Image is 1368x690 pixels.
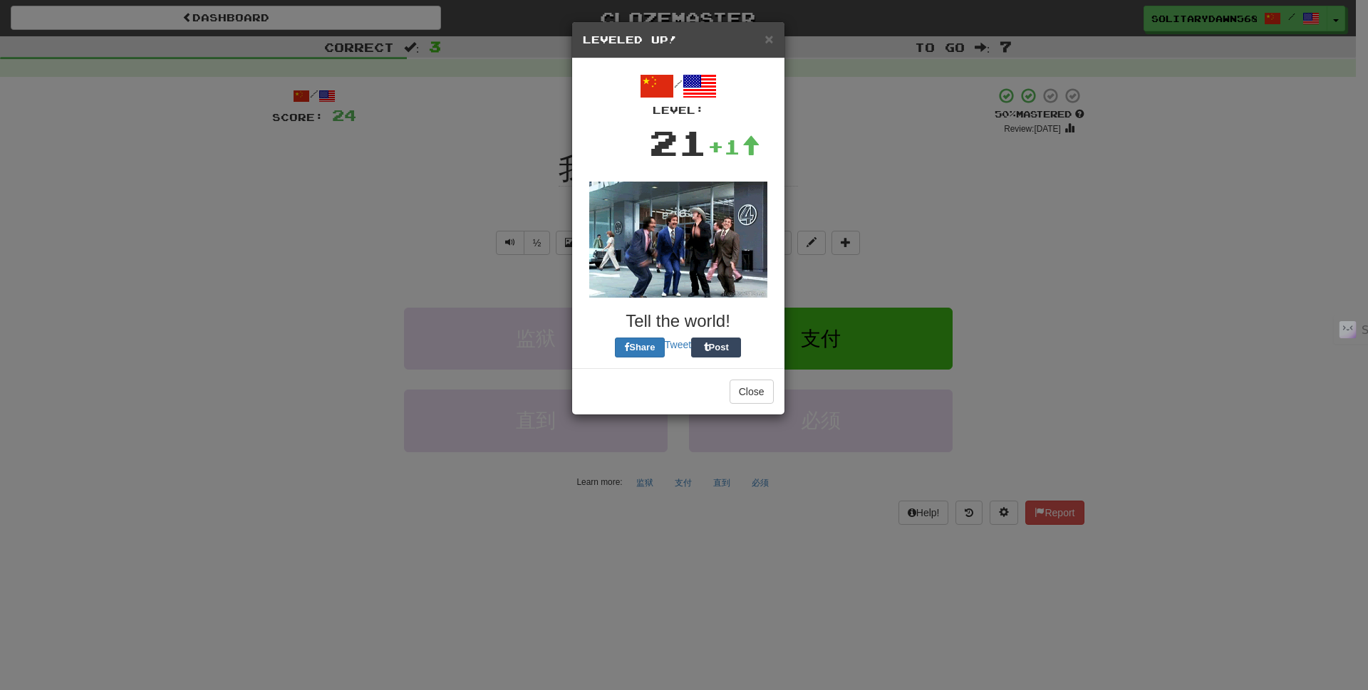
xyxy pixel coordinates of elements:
[730,380,774,404] button: Close
[708,132,760,161] div: +1
[691,338,741,357] button: Post
[765,31,773,46] button: Close
[589,182,767,298] img: anchorman-0f45bd94e4bc77b3e4009f63bd0ea52a2253b4c1438f2773e23d74ae24afd04f.gif
[765,31,773,47] span: ×
[649,117,708,167] div: 21
[583,103,774,117] div: Level:
[583,33,774,47] h5: Leveled Up!
[583,69,774,117] div: /
[665,339,691,350] a: Tweet
[615,338,665,357] button: Share
[583,312,774,330] h3: Tell the world!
